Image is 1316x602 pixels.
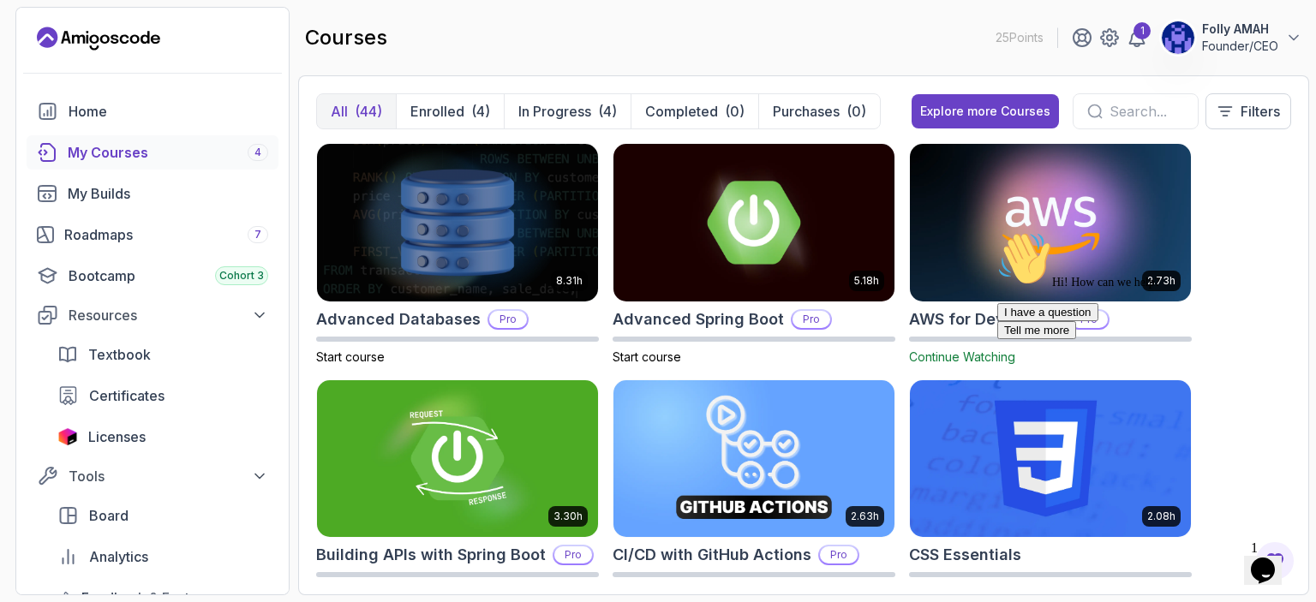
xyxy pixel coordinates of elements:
[7,7,315,115] div: 👋Hi! How can we help?I have a questionTell me more
[909,307,1062,331] h2: AWS for Developers
[47,420,278,454] a: licenses
[254,228,261,241] span: 7
[316,349,385,364] span: Start course
[909,349,1015,364] span: Continue Watching
[613,307,784,331] h2: Advanced Spring Boot
[89,385,164,406] span: Certificates
[613,144,894,301] img: Advanced Spring Boot card
[7,51,170,64] span: Hi! How can we help?
[316,543,546,567] h2: Building APIs with Spring Boot
[254,146,261,159] span: 4
[912,94,1059,128] button: Explore more Courses
[793,311,830,328] p: Pro
[355,101,382,122] div: (44)
[773,101,840,122] p: Purchases
[305,24,387,51] h2: courses
[69,305,268,325] div: Resources
[613,543,811,567] h2: CI/CD with GitHub Actions
[69,265,268,286] div: Bootcamp
[316,307,481,331] h2: Advanced Databases
[846,101,866,122] div: (0)
[27,259,278,293] a: bootcamp
[317,380,598,538] img: Building APIs with Spring Boot card
[317,94,396,128] button: All(44)
[410,101,464,122] p: Enrolled
[645,101,718,122] p: Completed
[47,378,278,413] a: certificates
[1202,21,1278,38] p: Folly AMAH
[758,94,880,128] button: Purchases(0)
[920,103,1050,120] div: Explore more Courses
[27,176,278,211] a: builds
[68,183,268,204] div: My Builds
[37,25,160,52] a: Landing page
[7,7,62,62] img: :wave:
[909,543,1021,567] h2: CSS Essentials
[57,428,78,445] img: jetbrains icon
[598,101,617,122] div: (4)
[88,426,146,447] span: Licenses
[1161,21,1302,55] button: user profile imageFolly AMAHFounder/CEO
[219,269,264,283] span: Cohort 3
[47,337,278,372] a: textbook
[518,101,591,122] p: In Progress
[489,311,527,328] p: Pro
[7,79,108,97] button: I have a question
[613,380,894,538] img: CI/CD with GitHub Actions card
[854,274,879,288] p: 5.18h
[69,466,268,486] div: Tools
[1127,27,1147,48] a: 1
[1110,101,1184,122] input: Search...
[47,539,278,574] a: analytics
[1244,533,1299,585] iframe: chat widget
[27,94,278,128] a: home
[1202,38,1278,55] p: Founder/CEO
[1205,93,1291,129] button: Filters
[89,546,148,567] span: Analytics
[910,380,1191,538] img: CSS Essentials card
[331,101,348,122] p: All
[27,135,278,170] a: courses
[725,101,745,122] div: (0)
[471,101,490,122] div: (4)
[820,546,858,563] p: Pro
[504,94,631,128] button: In Progress(4)
[396,94,504,128] button: Enrolled(4)
[68,142,268,163] div: My Courses
[553,510,583,523] p: 3.30h
[1162,21,1194,54] img: user profile image
[996,29,1044,46] p: 25 Points
[613,349,681,364] span: Start course
[64,224,268,245] div: Roadmaps
[1241,101,1280,122] p: Filters
[631,94,758,128] button: Completed(0)
[47,498,278,533] a: board
[556,274,583,288] p: 8.31h
[27,461,278,492] button: Tools
[27,218,278,252] a: roadmaps
[554,546,592,563] p: Pro
[88,344,151,365] span: Textbook
[910,144,1191,301] img: AWS for Developers card
[69,101,268,122] div: Home
[7,97,86,115] button: Tell me more
[89,505,129,526] span: Board
[1134,22,1151,39] div: 1
[27,300,278,331] button: Resources
[851,510,879,523] p: 2.63h
[317,144,598,301] img: Advanced Databases card
[990,224,1299,525] iframe: chat widget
